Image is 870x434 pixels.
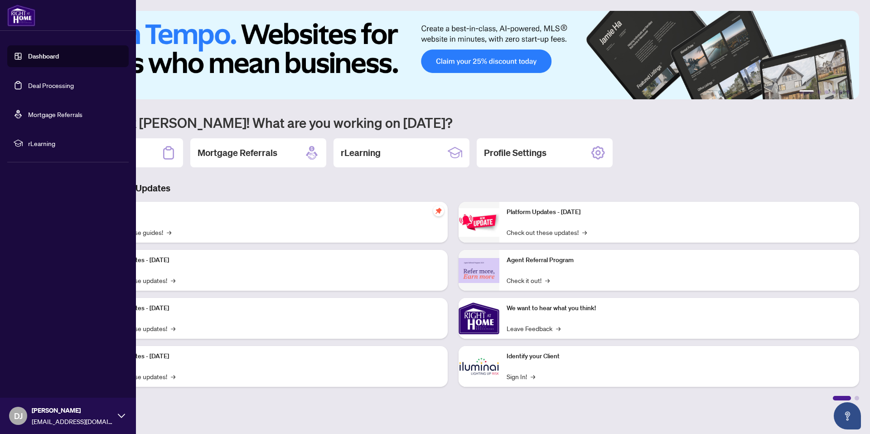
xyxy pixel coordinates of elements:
[171,323,175,333] span: →
[507,323,561,333] a: Leave Feedback→
[507,351,852,361] p: Identify your Client
[556,323,561,333] span: →
[507,371,535,381] a: Sign In!→
[507,275,550,285] a: Check it out!→
[507,207,852,217] p: Platform Updates - [DATE]
[839,90,843,94] button: 5
[28,110,82,118] a: Mortgage Referrals
[799,90,814,94] button: 1
[817,90,821,94] button: 2
[846,90,850,94] button: 6
[531,371,535,381] span: →
[545,275,550,285] span: →
[167,227,171,237] span: →
[95,351,440,361] p: Platform Updates - [DATE]
[32,416,113,426] span: [EMAIL_ADDRESS][DOMAIN_NAME]
[95,255,440,265] p: Platform Updates - [DATE]
[834,402,861,429] button: Open asap
[198,146,277,159] h2: Mortgage Referrals
[459,258,499,283] img: Agent Referral Program
[582,227,587,237] span: →
[433,205,444,216] span: pushpin
[484,146,546,159] h2: Profile Settings
[507,255,852,265] p: Agent Referral Program
[95,207,440,217] p: Self-Help
[28,52,59,60] a: Dashboard
[47,114,859,131] h1: Welcome back [PERSON_NAME]! What are you working on [DATE]?
[832,90,836,94] button: 4
[507,303,852,313] p: We want to hear what you think!
[28,138,122,148] span: rLearning
[28,81,74,89] a: Deal Processing
[7,5,35,26] img: logo
[459,208,499,237] img: Platform Updates - June 23, 2025
[507,227,587,237] a: Check out these updates!→
[47,182,859,195] h3: Brokerage & Industry Updates
[95,303,440,313] p: Platform Updates - [DATE]
[14,410,23,422] span: DJ
[171,275,175,285] span: →
[341,146,381,159] h2: rLearning
[32,405,113,415] span: [PERSON_NAME]
[459,298,499,339] img: We want to hear what you think!
[825,90,828,94] button: 3
[171,371,175,381] span: →
[47,11,859,99] img: Slide 0
[459,346,499,387] img: Identify your Client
